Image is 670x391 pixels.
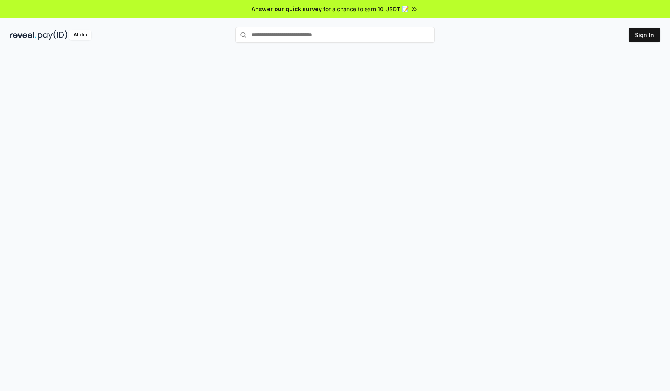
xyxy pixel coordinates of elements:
[323,5,409,13] span: for a chance to earn 10 USDT 📝
[10,30,36,40] img: reveel_dark
[38,30,67,40] img: pay_id
[69,30,91,40] div: Alpha
[252,5,322,13] span: Answer our quick survey
[629,28,660,42] button: Sign In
